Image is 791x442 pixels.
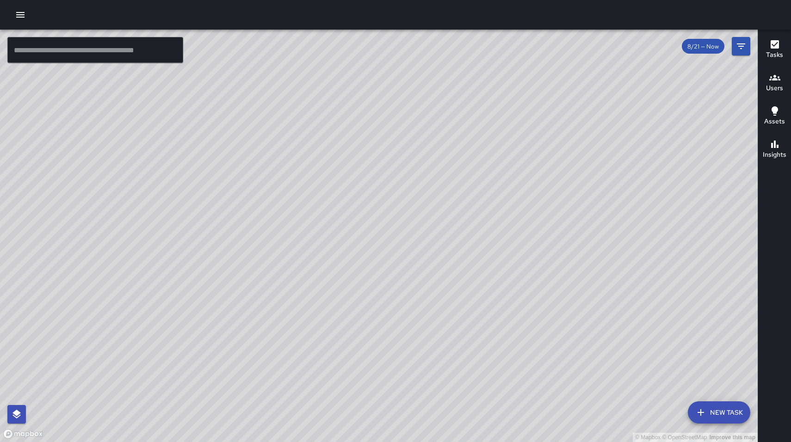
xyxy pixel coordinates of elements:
h6: Assets [764,117,785,127]
button: Assets [758,100,791,133]
span: 8/21 — Now [682,43,724,50]
button: Users [758,67,791,100]
h6: Users [766,83,783,93]
button: Tasks [758,33,791,67]
h6: Insights [763,150,786,160]
button: New Task [688,401,750,424]
h6: Tasks [766,50,783,60]
button: Filters [732,37,750,55]
button: Insights [758,133,791,166]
